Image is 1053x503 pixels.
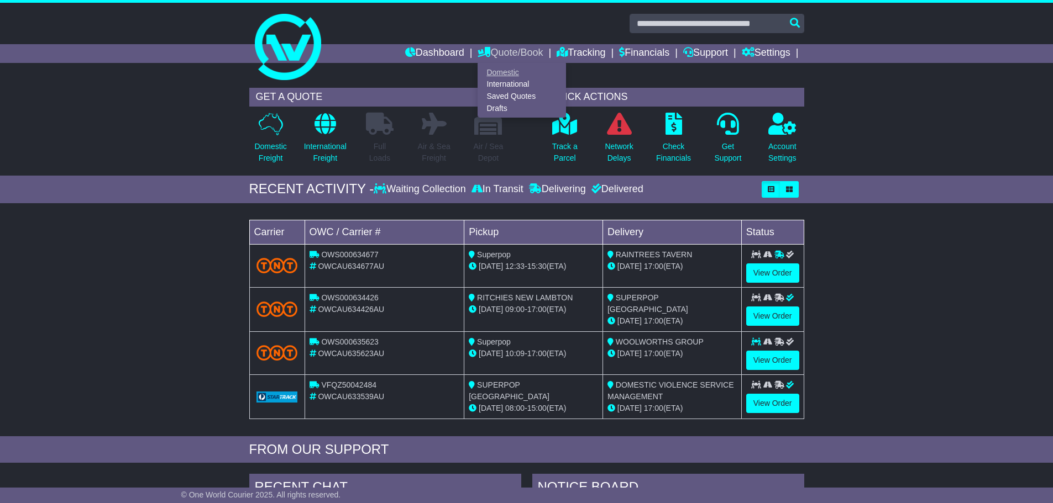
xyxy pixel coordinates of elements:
span: 17:00 [644,316,663,325]
p: Domestic Freight [254,141,286,164]
p: Air & Sea Freight [418,141,450,164]
div: (ETA) [607,403,737,414]
a: View Order [746,351,799,370]
span: 12:33 [505,262,525,271]
a: NetworkDelays [604,112,633,170]
a: DomesticFreight [254,112,287,170]
img: TNT_Domestic.png [256,345,298,360]
td: Carrier [249,220,305,244]
span: [DATE] [617,404,642,412]
td: Pickup [464,220,603,244]
span: [DATE] [617,262,642,271]
span: 17:00 [644,349,663,358]
a: Track aParcel [552,112,578,170]
p: International Freight [304,141,347,164]
span: [DATE] [479,262,503,271]
span: RITCHIES NEW LAMBTON [477,293,573,302]
a: View Order [746,394,799,413]
div: GET A QUOTE [249,88,510,107]
span: Superpop [477,337,511,346]
a: Tracking [557,44,605,63]
div: (ETA) [607,261,737,272]
span: OWCAU634426AU [318,305,384,314]
span: 17:00 [644,404,663,412]
a: International [478,78,565,91]
a: View Order [746,306,799,326]
span: SUPERPOP [GEOGRAPHIC_DATA] [607,293,688,314]
a: Support [683,44,728,63]
span: 17:00 [527,349,547,358]
span: 10:09 [505,349,525,358]
div: Delivered [589,183,643,195]
div: (ETA) [607,315,737,327]
span: RAINTREES TAVERN [616,250,692,259]
div: (ETA) [607,348,737,359]
span: 08:00 [505,404,525,412]
p: Full Loads [366,141,394,164]
div: Waiting Collection [374,183,468,195]
span: OWS000635623 [321,337,379,346]
div: Delivering [526,183,589,195]
a: Drafts [478,102,565,114]
a: InternationalFreight [303,112,347,170]
p: Network Delays [605,141,633,164]
span: OWS000634677 [321,250,379,259]
span: 15:00 [527,404,547,412]
div: RECENT ACTIVITY - [249,181,374,197]
span: [DATE] [617,316,642,325]
div: - (ETA) [469,261,598,272]
a: Settings [742,44,790,63]
span: OWCAU633539AU [318,392,384,401]
span: SUPERPOP [GEOGRAPHIC_DATA] [469,380,549,401]
span: © One World Courier 2025. All rights reserved. [181,490,341,499]
span: [DATE] [479,305,503,314]
p: Get Support [714,141,741,164]
a: Domestic [478,66,565,78]
span: [DATE] [479,349,503,358]
td: Status [741,220,804,244]
img: GetCarrierServiceLogo [256,391,298,403]
div: QUICK ACTIONS [543,88,804,107]
a: GetSupport [714,112,742,170]
a: Quote/Book [478,44,543,63]
a: Saved Quotes [478,91,565,103]
span: DOMESTIC VIOLENCE SERVICE MANAGEMENT [607,380,734,401]
span: [DATE] [479,404,503,412]
span: 17:00 [644,262,663,271]
p: Check Financials [656,141,691,164]
td: Delivery [603,220,741,244]
span: 17:00 [527,305,547,314]
div: - (ETA) [469,304,598,315]
span: [DATE] [617,349,642,358]
span: Superpop [477,250,511,259]
span: 09:00 [505,305,525,314]
a: AccountSettings [768,112,797,170]
p: Account Settings [768,141,797,164]
a: View Order [746,263,799,283]
div: - (ETA) [469,403,598,414]
img: TNT_Domestic.png [256,301,298,316]
a: Financials [619,44,669,63]
span: VFQZ50042484 [321,380,376,389]
span: OWCAU635623AU [318,349,384,358]
p: Air / Sea Depot [474,141,504,164]
a: Dashboard [405,44,464,63]
div: - (ETA) [469,348,598,359]
span: 15:30 [527,262,547,271]
td: OWC / Carrier # [305,220,464,244]
img: TNT_Domestic.png [256,258,298,273]
span: OWCAU634677AU [318,262,384,271]
span: WOOLWORTHS GROUP [616,337,704,346]
p: Track a Parcel [552,141,578,164]
span: OWS000634426 [321,293,379,302]
div: FROM OUR SUPPORT [249,442,804,458]
a: CheckFinancials [656,112,691,170]
div: Quote/Book [478,63,566,118]
div: In Transit [469,183,526,195]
